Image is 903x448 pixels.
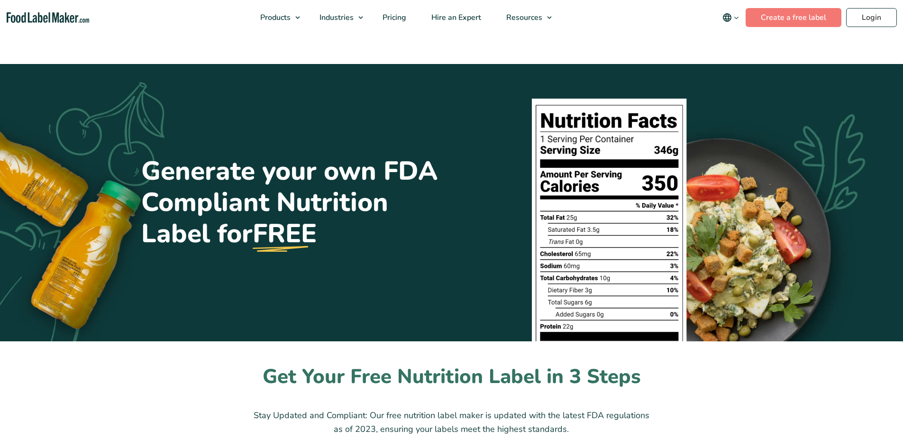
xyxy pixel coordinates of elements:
[429,12,482,23] span: Hire an Expert
[141,364,762,390] h2: Get Your Free Nutrition Label in 3 Steps
[141,155,445,249] h1: Generate your own FDA Compliant Nutrition Label for
[503,12,543,23] span: Resources
[257,12,292,23] span: Products
[317,12,355,23] span: Industries
[846,8,897,27] a: Login
[746,8,841,27] a: Create a free label
[525,92,696,341] img: A black and white graphic of a nutrition facts label.
[253,218,317,249] u: FREE
[380,12,407,23] span: Pricing
[252,409,651,436] p: Stay Updated and Compliant: Our free nutrition label maker is updated with the latest FDA regulat...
